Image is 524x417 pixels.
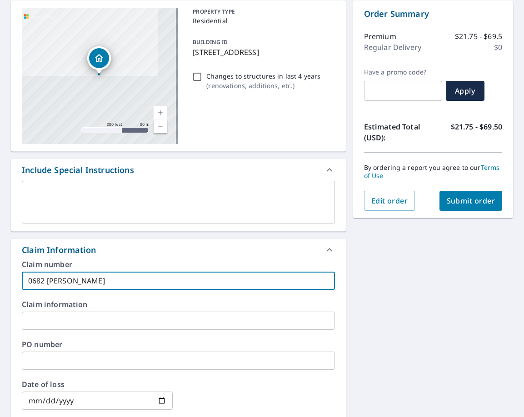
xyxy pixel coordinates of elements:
[364,8,502,20] p: Order Summary
[206,81,320,90] p: ( renovations, additions, etc. )
[446,81,484,101] button: Apply
[154,119,167,133] a: Current Level 17, Zoom Out
[494,42,502,53] p: $0
[364,163,500,180] a: Terms of Use
[22,341,335,348] label: PO number
[193,38,228,46] p: BUILDING ID
[451,121,502,143] p: $21.75 - $69.50
[22,261,335,268] label: Claim number
[364,164,502,180] p: By ordering a report you agree to our
[193,16,331,25] p: Residential
[364,31,396,42] p: Premium
[206,71,320,81] p: Changes to structures in last 4 years
[455,31,502,42] p: $21.75 - $69.5
[22,381,173,388] label: Date of loss
[22,301,335,308] label: Claim information
[22,244,96,256] div: Claim Information
[364,42,421,53] p: Regular Delivery
[154,106,167,119] a: Current Level 17, Zoom In
[364,121,433,143] p: Estimated Total (USD):
[193,47,331,58] p: [STREET_ADDRESS]
[364,68,442,76] label: Have a promo code?
[439,191,503,211] button: Submit order
[11,239,346,261] div: Claim Information
[11,159,346,181] div: Include Special Instructions
[447,196,495,206] span: Submit order
[453,86,477,96] span: Apply
[193,8,331,16] p: PROPERTY TYPE
[371,196,408,206] span: Edit order
[22,164,134,176] div: Include Special Instructions
[87,46,111,74] div: Dropped pin, building 1, Residential property, 20424 Aberdeen Dr Bend, OR 97702
[364,191,415,211] button: Edit order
